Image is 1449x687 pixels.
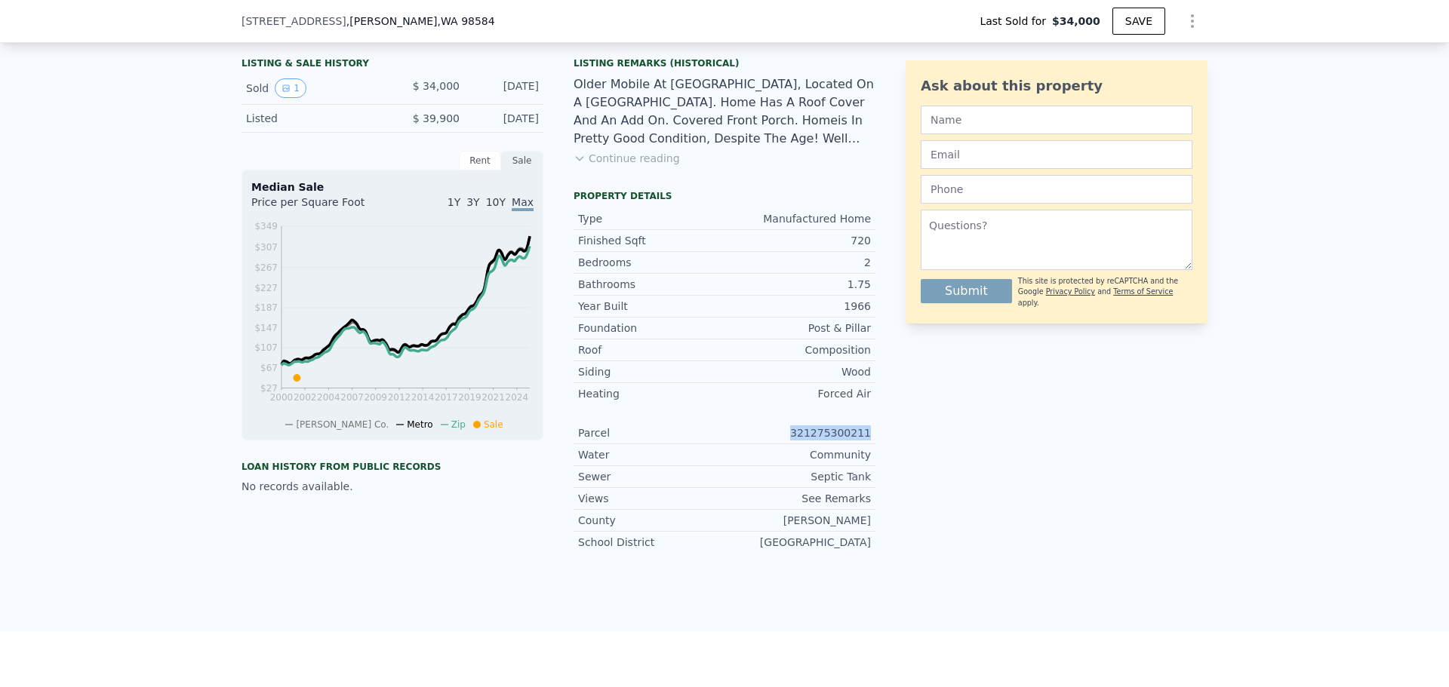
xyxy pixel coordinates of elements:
button: View historical data [275,78,306,98]
div: Wood [724,364,871,379]
tspan: 2017 [435,392,458,403]
tspan: $67 [260,363,278,373]
tspan: 2019 [458,392,481,403]
div: Foundation [578,320,724,336]
div: [PERSON_NAME] [724,513,871,528]
tspan: $227 [254,283,278,293]
div: [GEOGRAPHIC_DATA] [724,535,871,550]
span: , [PERSON_NAME] [346,14,495,29]
div: Bathrooms [578,277,724,292]
div: Parcel [578,425,724,440]
span: Zip [451,419,466,430]
div: Septic Tank [724,469,871,484]
div: 1.75 [724,277,871,292]
tspan: 2012 [388,392,411,403]
div: Bedrooms [578,255,724,270]
tspan: $267 [254,262,278,273]
a: Terms of Service [1113,287,1173,296]
tspan: $187 [254,302,278,313]
tspan: $349 [254,221,278,232]
div: Ask about this property [921,75,1192,97]
div: Listed [246,111,380,126]
div: Heating [578,386,724,401]
tspan: 2014 [411,392,435,403]
span: $34,000 [1052,14,1100,29]
div: Listing Remarks (Historical) [574,57,875,69]
tspan: 2004 [317,392,340,403]
div: Post & Pillar [724,320,871,336]
div: Loan history from public records [241,461,543,473]
div: Views [578,491,724,506]
div: Rent [459,151,501,170]
a: Privacy Policy [1046,287,1095,296]
div: No records available. [241,479,543,494]
button: SAVE [1112,8,1165,35]
div: Median Sale [251,179,534,195]
tspan: 2007 [340,392,364,403]
tspan: 2009 [364,392,387,403]
span: Last Sold for [980,14,1052,29]
button: Continue reading [574,151,680,166]
div: Older Mobile At [GEOGRAPHIC_DATA], Located On A [GEOGRAPHIC_DATA]. Home Has A Roof Cover And An A... [574,75,875,148]
span: [PERSON_NAME] Co. [296,419,389,430]
div: 321275300211 [724,425,871,440]
div: [DATE] [472,78,539,98]
tspan: $307 [254,242,278,253]
button: Show Options [1177,6,1207,36]
div: Sewer [578,469,724,484]
div: [DATE] [472,111,539,126]
span: Sale [484,419,503,430]
div: Composition [724,342,871,357]
div: Roof [578,342,724,357]
div: 1966 [724,299,871,314]
div: Siding [578,364,724,379]
span: 3Y [466,196,479,208]
span: $ 34,000 [413,80,460,92]
div: School District [578,535,724,550]
div: See Remarks [724,491,871,506]
div: Year Built [578,299,724,314]
div: Price per Square Foot [251,195,392,219]
tspan: $107 [254,342,278,353]
tspan: $27 [260,383,278,394]
tspan: 2000 [270,392,294,403]
div: Forced Air [724,386,871,401]
div: 2 [724,255,871,270]
div: Community [724,447,871,462]
div: This site is protected by reCAPTCHA and the Google and apply. [1018,276,1192,308]
div: Property details [574,190,875,202]
input: Phone [921,175,1192,204]
div: Manufactured Home [724,211,871,226]
div: LISTING & SALE HISTORY [241,57,543,72]
span: $ 39,900 [413,112,460,124]
tspan: $147 [254,323,278,333]
tspan: 2021 [481,392,505,403]
span: Max [512,196,534,211]
div: Water [578,447,724,462]
div: County [578,513,724,528]
span: 10Y [486,196,506,208]
tspan: 2002 [294,392,317,403]
tspan: 2024 [506,392,529,403]
div: Type [578,211,724,226]
span: 1Y [448,196,460,208]
button: Submit [921,279,1012,303]
div: Finished Sqft [578,233,724,248]
span: [STREET_ADDRESS] [241,14,346,29]
div: Sold [246,78,380,98]
input: Email [921,140,1192,169]
span: , WA 98584 [438,15,495,27]
div: 720 [724,233,871,248]
span: Metro [407,419,432,430]
div: Sale [501,151,543,170]
input: Name [921,106,1192,134]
